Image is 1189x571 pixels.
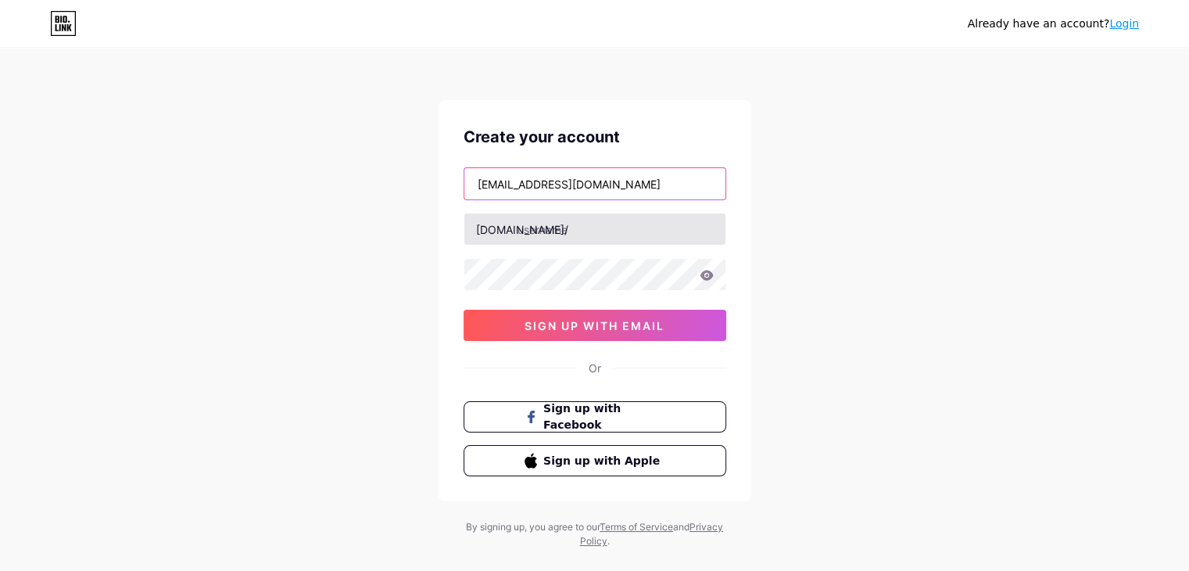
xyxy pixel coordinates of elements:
[525,319,664,332] span: sign up with email
[464,168,725,199] input: Email
[464,310,726,341] button: sign up with email
[464,125,726,149] div: Create your account
[543,453,664,469] span: Sign up with Apple
[464,445,726,476] button: Sign up with Apple
[1109,17,1139,30] a: Login
[589,360,601,376] div: Or
[464,214,725,245] input: username
[543,400,664,433] span: Sign up with Facebook
[462,520,728,548] div: By signing up, you agree to our and .
[464,401,726,433] button: Sign up with Facebook
[476,221,568,238] div: [DOMAIN_NAME]/
[968,16,1139,32] div: Already have an account?
[600,521,673,533] a: Terms of Service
